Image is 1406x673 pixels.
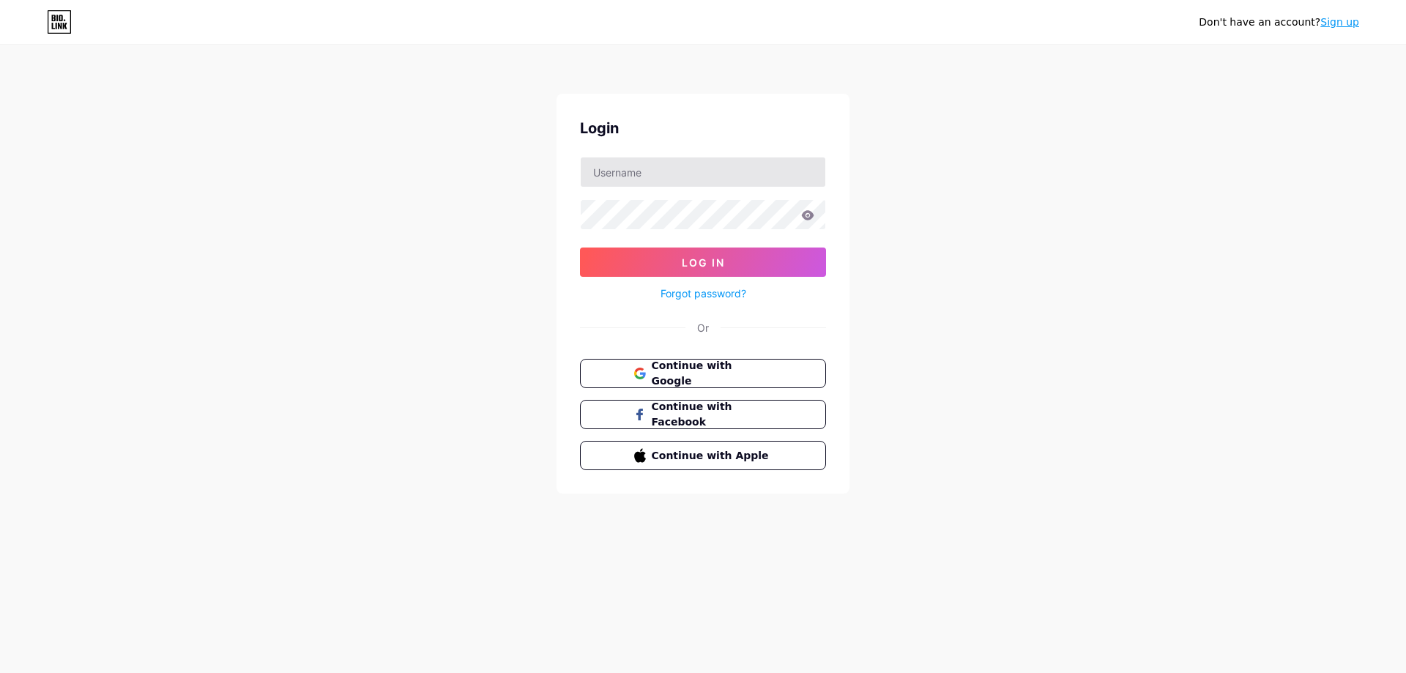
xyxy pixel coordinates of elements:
[682,256,725,269] span: Log In
[652,399,773,430] span: Continue with Facebook
[580,441,826,470] button: Continue with Apple
[580,117,826,139] div: Login
[1199,15,1359,30] div: Don't have an account?
[580,248,826,277] button: Log In
[580,359,826,388] button: Continue with Google
[1320,16,1359,28] a: Sign up
[580,400,826,429] button: Continue with Facebook
[661,286,746,301] a: Forgot password?
[652,448,773,464] span: Continue with Apple
[652,358,773,389] span: Continue with Google
[697,320,709,335] div: Or
[581,157,825,187] input: Username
